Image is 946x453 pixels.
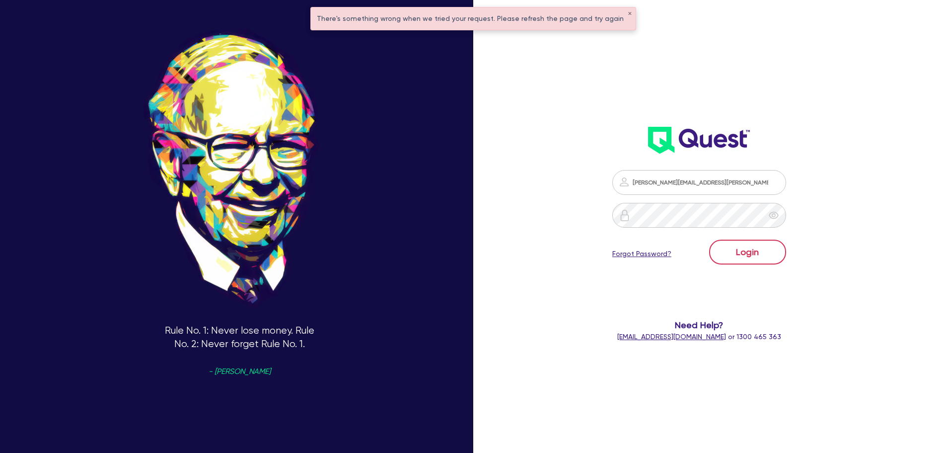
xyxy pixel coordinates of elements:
[619,209,631,221] img: icon-password
[769,210,779,220] span: eye
[617,333,726,341] a: [EMAIL_ADDRESS][DOMAIN_NAME]
[628,11,632,16] button: ✕
[618,176,630,188] img: icon-password
[573,318,826,332] span: Need Help?
[612,170,786,195] input: Email address
[617,333,781,341] span: or 1300 465 363
[648,127,750,154] img: wH2k97JdezQIQAAAABJRU5ErkJggg==
[311,7,636,30] div: There's something wrong when we tried your request. Please refresh the page and try again
[209,368,271,375] span: - [PERSON_NAME]
[612,249,671,259] a: Forgot Password?
[709,240,786,265] button: Login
